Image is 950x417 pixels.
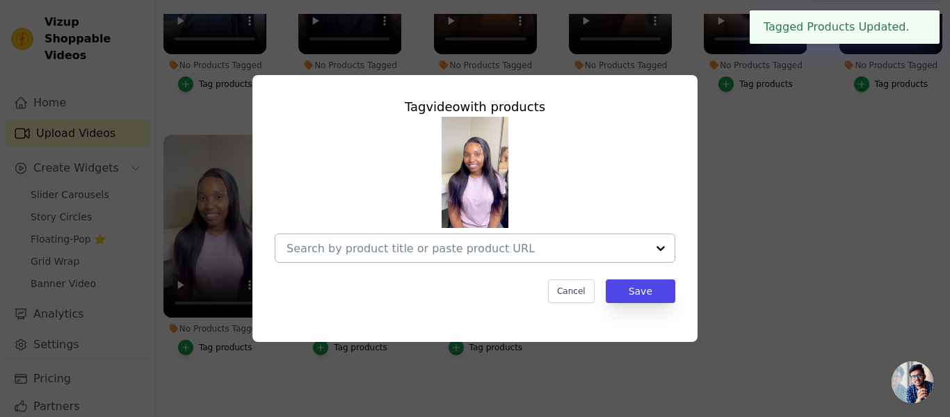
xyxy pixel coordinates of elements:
[275,97,675,117] div: Tag video with products
[287,242,647,255] input: Search by product title or paste product URL
[910,19,926,35] button: Close
[892,361,933,403] div: Open chat
[442,117,508,228] img: tn-20abcb178d8e44c08303ab4998a3f010.png
[548,279,595,303] button: Cancel
[750,10,940,44] div: Tagged Products Updated.
[606,279,675,303] button: Save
